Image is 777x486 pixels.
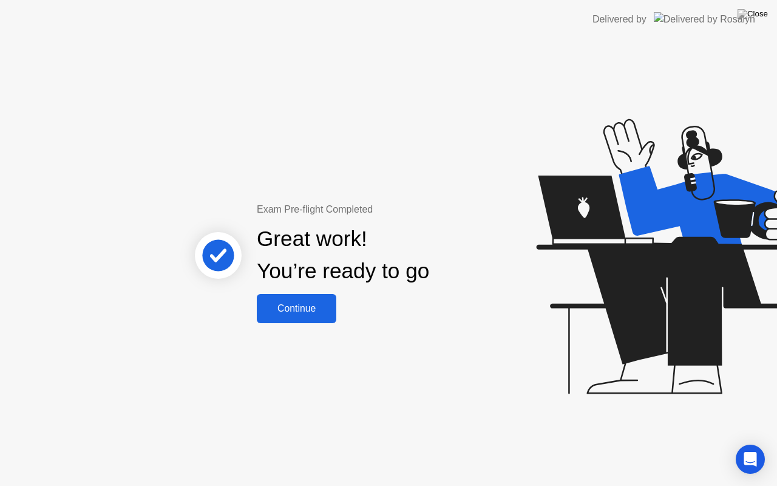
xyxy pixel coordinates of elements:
img: Delivered by Rosalyn [654,12,755,26]
img: Close [738,9,768,19]
div: Delivered by [592,12,646,27]
div: Open Intercom Messenger [736,445,765,474]
div: Exam Pre-flight Completed [257,202,507,217]
div: Great work! You’re ready to go [257,223,429,287]
button: Continue [257,294,336,323]
div: Continue [260,303,333,314]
